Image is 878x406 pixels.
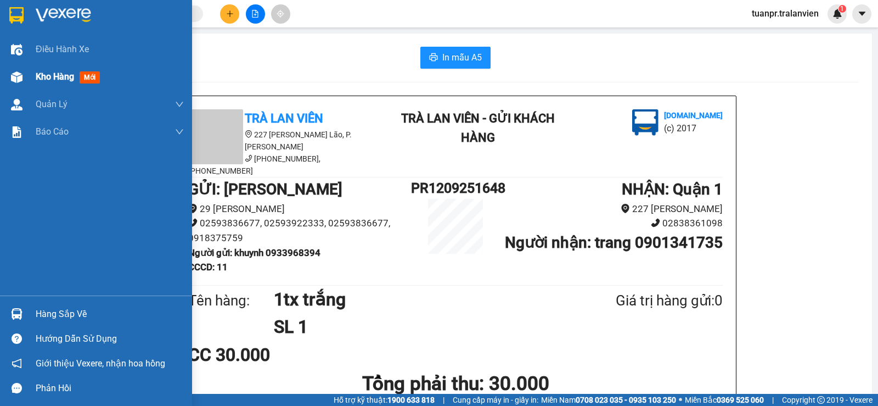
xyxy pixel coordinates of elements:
span: tuanpr.tralanvien [743,7,828,20]
img: warehouse-icon [11,44,22,55]
h1: PR1209251648 [411,177,500,199]
img: logo.jpg [119,14,145,40]
span: | [443,394,444,406]
li: 227 [PERSON_NAME] [500,202,723,216]
span: 1 [840,5,844,13]
span: Kho hàng [36,71,74,82]
span: Miền Bắc [685,394,764,406]
img: warehouse-icon [11,99,22,110]
b: [DOMAIN_NAME] [92,42,151,51]
span: Cung cấp máy in - giấy in: [453,394,538,406]
h1: Tổng phải thu: 30.000 [188,369,723,399]
span: phone [651,218,660,227]
li: (c) 2017 [92,52,151,66]
div: Hướng dẫn sử dụng [36,331,184,347]
span: Báo cáo [36,125,69,138]
span: question-circle [12,333,22,344]
span: phone [188,218,198,227]
b: Trà Lan Viên [245,112,323,125]
img: logo-vxr [9,7,24,24]
span: caret-down [857,9,867,19]
sup: 1 [838,5,846,13]
span: copyright [817,396,825,404]
div: Phản hồi [36,380,184,397]
button: file-add [246,4,265,24]
div: Tên hàng: [188,290,274,312]
button: caret-down [852,4,871,24]
span: environment [188,204,198,213]
b: Trà Lan Viên - Gửi khách hàng [67,16,109,125]
span: | [772,394,774,406]
span: environment [245,130,252,138]
b: CCCD : 11 [188,262,228,272]
div: CC 30.000 [188,341,364,369]
img: warehouse-icon [11,71,22,83]
span: Quản Lý [36,97,67,111]
h1: SL 1 [274,313,562,341]
b: [DOMAIN_NAME] [664,111,723,120]
span: plus [226,10,234,18]
b: Trà Lan Viên [14,71,40,123]
b: NHẬN : Quận 1 [622,180,723,198]
div: Giá trị hàng gửi: 0 [562,290,723,312]
span: aim [277,10,284,18]
span: ⚪️ [679,398,682,402]
b: Người gửi : khuynh 0933968394 [188,247,320,258]
span: printer [429,53,438,63]
strong: 1900 633 818 [387,396,435,404]
button: aim [271,4,290,24]
span: Hỗ trợ kỹ thuật: [334,394,435,406]
span: mới [80,71,100,84]
strong: 0708 023 035 - 0935 103 250 [576,396,676,404]
img: icon-new-feature [832,9,842,19]
span: phone [245,154,252,162]
h1: 1tx trắng [274,286,562,313]
li: [PHONE_NUMBER], [PHONE_NUMBER] [188,153,386,177]
li: 29 [PERSON_NAME] [188,202,411,216]
span: environment [621,204,630,213]
b: Trà Lan Viên - Gửi khách hàng [401,112,555,144]
li: 227 [PERSON_NAME] Lão, P. [PERSON_NAME] [188,129,386,153]
img: warehouse-icon [11,308,22,320]
span: file-add [251,10,259,18]
span: Điều hành xe [36,42,89,56]
span: Miền Nam [541,394,676,406]
b: Người nhận : trang 0901341735 [505,233,723,252]
b: GỬI : [PERSON_NAME] [188,180,342,198]
button: plus [220,4,239,24]
span: Giới thiệu Vexere, nhận hoa hồng [36,357,165,370]
strong: 0369 525 060 [717,396,764,404]
span: down [175,127,184,136]
img: logo.jpg [632,109,658,136]
span: notification [12,358,22,369]
button: printerIn mẫu A5 [420,47,491,69]
li: 02838361098 [500,216,723,231]
div: Hàng sắp về [36,306,184,322]
img: solution-icon [11,126,22,138]
li: (c) 2017 [664,121,723,135]
span: down [175,100,184,109]
span: In mẫu A5 [442,51,482,64]
li: 02593836677, 02593922333, 02593836677, 0918375759 [188,216,411,245]
span: message [12,383,22,393]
